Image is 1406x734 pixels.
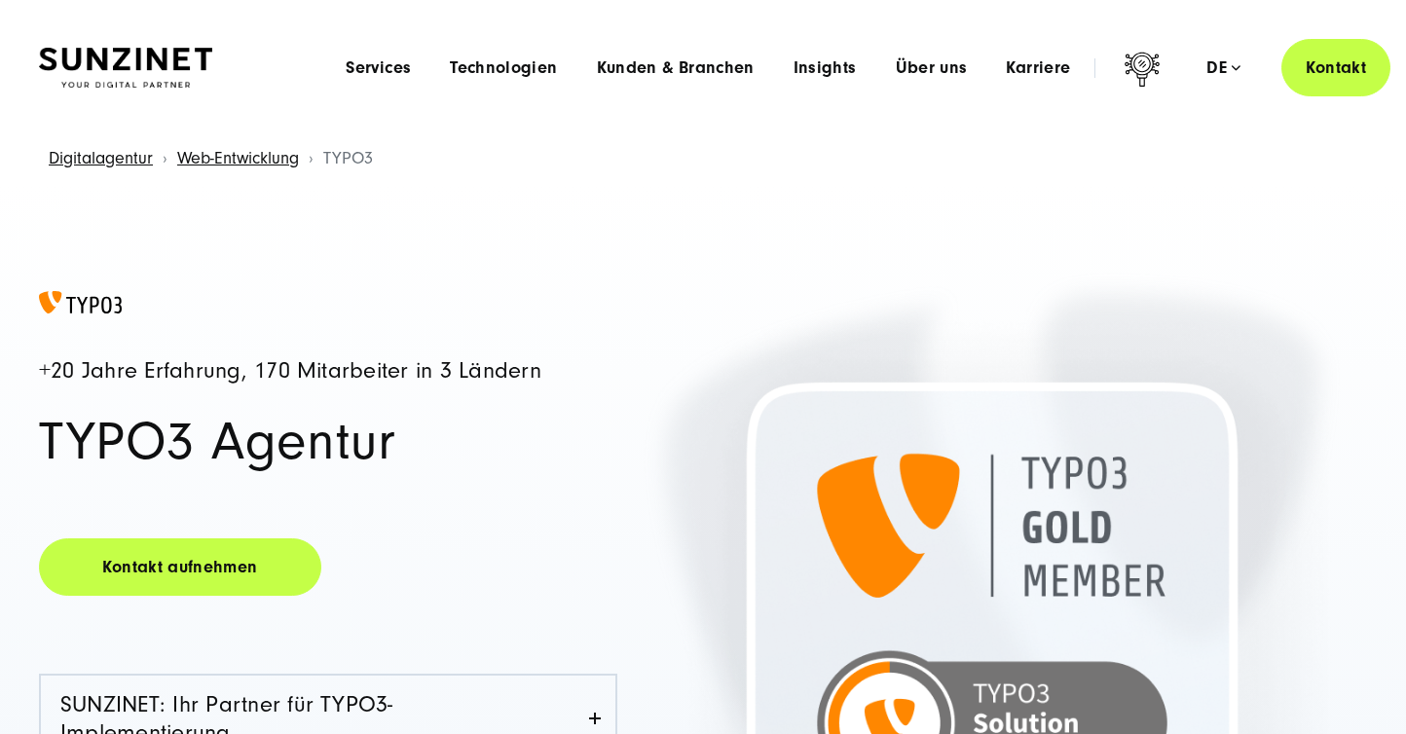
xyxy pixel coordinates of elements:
h1: TYPO3 Agentur [39,415,617,469]
a: Karriere [1006,58,1070,78]
a: Services [346,58,411,78]
a: Technologien [450,58,557,78]
img: TYPO3 Agentur Logo farbig [39,291,122,314]
div: de [1206,58,1240,78]
a: Digitalagentur [49,148,153,168]
h4: +20 Jahre Erfahrung, 170 Mitarbeiter in 3 Ländern [39,359,617,384]
span: TYPO3 [323,148,373,168]
a: Kontakt aufnehmen [39,538,321,596]
a: Über uns [896,58,968,78]
a: Kontakt [1281,39,1390,96]
img: SUNZINET Full Service Digital Agentur [39,48,212,89]
a: Insights [794,58,857,78]
a: Kunden & Branchen [597,58,755,78]
a: Web-Entwicklung [177,148,299,168]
